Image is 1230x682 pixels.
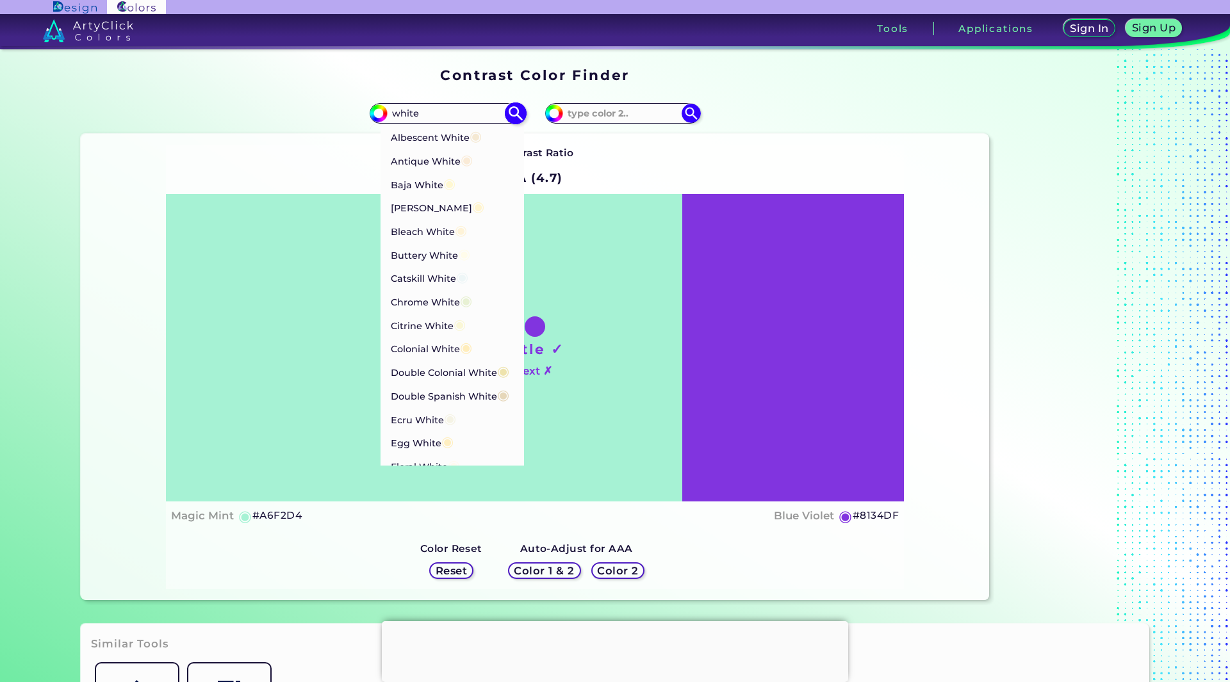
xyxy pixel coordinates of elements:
[436,565,466,576] h5: Reset
[472,198,484,215] span: ◉
[391,289,472,313] p: Chrome White
[391,172,455,195] p: Baja White
[497,386,509,403] span: ◉
[877,24,908,33] h3: Tools
[420,542,482,555] strong: Color Reset
[391,218,467,242] p: Bleach White
[391,359,509,383] p: Double Colonial White
[391,124,482,148] p: Albescent White
[458,245,470,262] span: ◉
[391,242,470,266] p: Buttery White
[441,433,454,450] span: ◉
[391,383,509,407] p: Double Spanish White
[252,507,302,524] h5: #A6F2D4
[563,104,682,122] input: type color 2..
[460,292,472,309] span: ◉
[238,508,252,524] h5: ◉
[470,127,482,144] span: ◉
[53,1,96,13] img: ArtyClick Design logo
[391,195,484,218] p: [PERSON_NAME]
[502,164,569,192] h2: AA (4.7)
[43,19,133,42] img: logo_artyclick_colors_white.svg
[853,507,899,524] h5: #8134DF
[91,637,169,652] h3: Similar Tools
[496,147,574,159] strong: Contrast Ratio
[515,565,574,576] h5: Color 1 & 2
[391,265,468,289] p: Catskill White
[958,24,1033,33] h3: Applications
[391,453,460,477] p: Floral White
[391,336,472,359] p: Colonial White
[171,507,234,525] h4: Magic Mint
[598,565,638,576] h5: Color 2
[505,339,564,359] h1: Title ✓
[520,542,633,555] strong: Auto-Adjust for AAA
[391,430,454,453] p: Egg White
[391,148,473,172] p: Antique White
[455,222,467,238] span: ◉
[454,316,466,332] span: ◉
[1133,22,1176,33] h5: Sign Up
[388,104,507,122] input: type color 1..
[382,621,848,679] iframe: Advertisement
[456,268,468,285] span: ◉
[448,457,460,473] span: ◉
[1126,20,1181,37] a: Sign Up
[517,362,552,380] h4: Text ✗
[1064,20,1115,37] a: Sign In
[682,104,701,123] img: icon search
[460,339,472,355] span: ◉
[391,407,456,430] p: Ecru White
[444,410,456,426] span: ◉
[443,175,455,191] span: ◉
[497,362,509,379] span: ◉
[774,507,834,525] h4: Blue Violet
[839,508,853,524] h5: ◉
[994,63,1154,605] iframe: Advertisement
[461,151,473,168] span: ◉
[504,102,527,124] img: icon search
[1070,23,1108,33] h5: Sign In
[391,313,466,336] p: Citrine White
[440,65,629,85] h1: Contrast Color Finder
